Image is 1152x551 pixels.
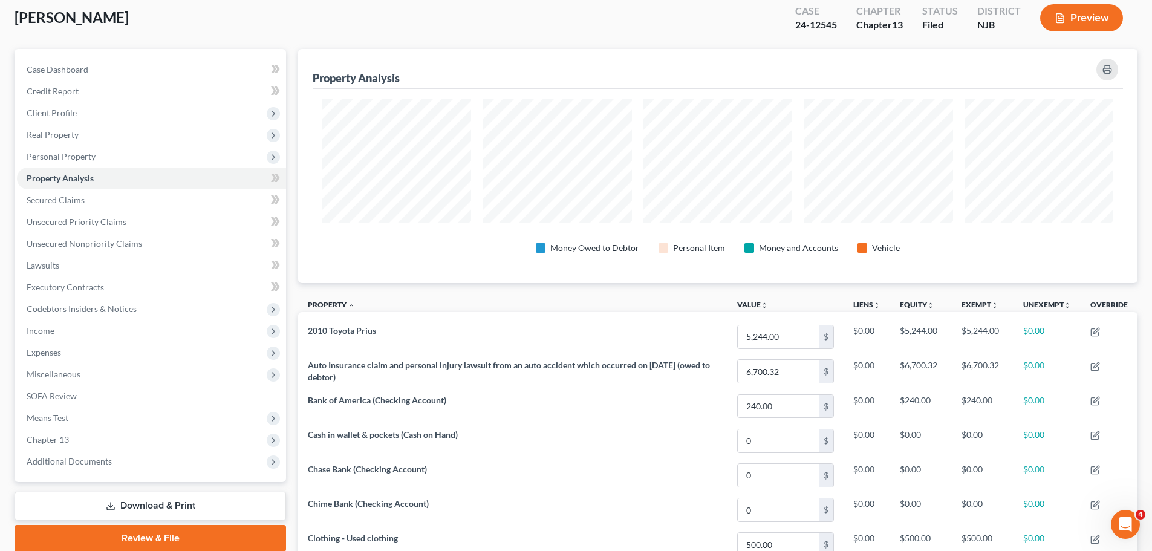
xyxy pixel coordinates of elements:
input: 0.00 [738,360,819,383]
td: $0.00 [1014,319,1081,354]
td: $0.00 [844,493,890,527]
div: District [977,4,1021,18]
span: Credit Report [27,86,79,96]
td: $5,244.00 [890,319,952,354]
a: SOFA Review [17,385,286,407]
td: $0.00 [890,458,952,492]
a: Property Analysis [17,168,286,189]
span: Executory Contracts [27,282,104,292]
div: 24-12545 [795,18,837,32]
i: unfold_more [761,302,768,309]
span: Bank of America (Checking Account) [308,395,446,405]
i: unfold_more [873,302,880,309]
div: Chapter [856,18,903,32]
span: Cash in wallet & pockets (Cash on Hand) [308,429,458,440]
span: Auto Insurance claim and personal injury lawsuit from an auto accident which occurred on [DATE] (... [308,360,710,382]
span: Expenses [27,347,61,357]
i: expand_less [348,302,355,309]
a: Property expand_less [308,300,355,309]
div: Vehicle [872,242,900,254]
input: 0.00 [738,325,819,348]
span: Unsecured Priority Claims [27,217,126,227]
span: Miscellaneous [27,369,80,379]
i: unfold_more [1064,302,1071,309]
div: $ [819,464,833,487]
i: unfold_more [991,302,998,309]
div: Status [922,4,958,18]
span: Means Test [27,412,68,423]
i: unfold_more [927,302,934,309]
td: $6,700.32 [952,354,1014,389]
span: Property Analysis [27,173,94,183]
td: $0.00 [1014,423,1081,458]
input: 0.00 [738,395,819,418]
a: Equityunfold_more [900,300,934,309]
span: [PERSON_NAME] [15,8,129,26]
td: $5,244.00 [952,319,1014,354]
td: $0.00 [844,354,890,389]
div: Case [795,4,837,18]
div: $ [819,498,833,521]
span: Income [27,325,54,336]
td: $0.00 [844,389,890,423]
div: Money Owed to Debtor [550,242,639,254]
a: Download & Print [15,492,286,520]
div: Chapter [856,4,903,18]
a: Exemptunfold_more [962,300,998,309]
span: Client Profile [27,108,77,118]
span: Case Dashboard [27,64,88,74]
td: $240.00 [890,389,952,423]
td: $0.00 [1014,354,1081,389]
td: $0.00 [1014,458,1081,492]
span: Chapter 13 [27,434,69,445]
div: Personal Item [673,242,725,254]
a: Secured Claims [17,189,286,211]
iframe: Intercom live chat [1111,510,1140,539]
a: Credit Report [17,80,286,102]
a: Lawsuits [17,255,286,276]
a: Unsecured Priority Claims [17,211,286,233]
input: 0.00 [738,429,819,452]
span: Secured Claims [27,195,85,205]
span: Clothing - Used clothing [308,533,398,543]
td: $0.00 [890,493,952,527]
span: SOFA Review [27,391,77,401]
a: Valueunfold_more [737,300,768,309]
a: Unsecured Nonpriority Claims [17,233,286,255]
span: Chime Bank (Checking Account) [308,498,429,509]
td: $0.00 [952,423,1014,458]
div: $ [819,395,833,418]
div: $ [819,429,833,452]
div: $ [819,360,833,383]
a: Unexemptunfold_more [1023,300,1071,309]
span: Real Property [27,129,79,140]
a: Liensunfold_more [853,300,880,309]
input: 0.00 [738,464,819,487]
div: Filed [922,18,958,32]
span: Codebtors Insiders & Notices [27,304,137,314]
span: Lawsuits [27,260,59,270]
span: 2010 Toyota Prius [308,325,376,336]
td: $0.00 [844,423,890,458]
a: Executory Contracts [17,276,286,298]
span: 13 [892,19,903,30]
td: $0.00 [1014,493,1081,527]
span: 4 [1136,510,1145,520]
div: $ [819,325,833,348]
span: Personal Property [27,151,96,161]
td: $0.00 [952,458,1014,492]
td: $240.00 [952,389,1014,423]
div: Property Analysis [313,71,400,85]
td: $0.00 [890,423,952,458]
div: Money and Accounts [759,242,838,254]
th: Override [1081,293,1137,320]
td: $6,700.32 [890,354,952,389]
td: $0.00 [844,319,890,354]
td: $0.00 [952,493,1014,527]
span: Additional Documents [27,456,112,466]
span: Unsecured Nonpriority Claims [27,238,142,249]
a: Case Dashboard [17,59,286,80]
input: 0.00 [738,498,819,521]
div: NJB [977,18,1021,32]
button: Preview [1040,4,1123,31]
